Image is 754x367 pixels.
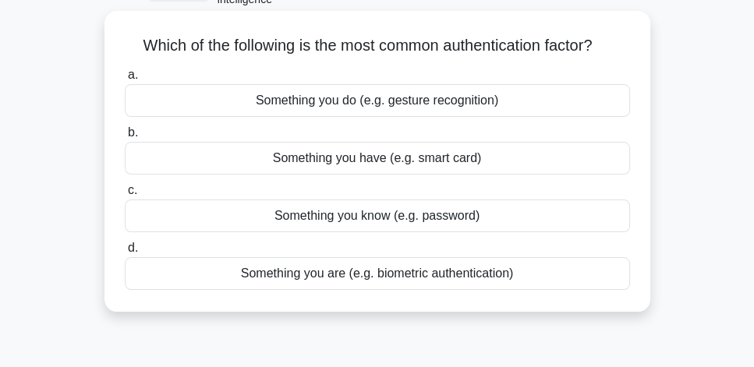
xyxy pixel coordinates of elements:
span: d. [128,241,138,254]
div: Something you do (e.g. gesture recognition) [125,84,630,117]
div: Something you know (e.g. password) [125,199,630,232]
h5: Which of the following is the most common authentication factor? [123,36,632,56]
div: Something you have (e.g. smart card) [125,142,630,175]
span: c. [128,183,137,196]
span: a. [128,68,138,81]
div: Something you are (e.g. biometric authentication) [125,257,630,290]
span: b. [128,125,138,139]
